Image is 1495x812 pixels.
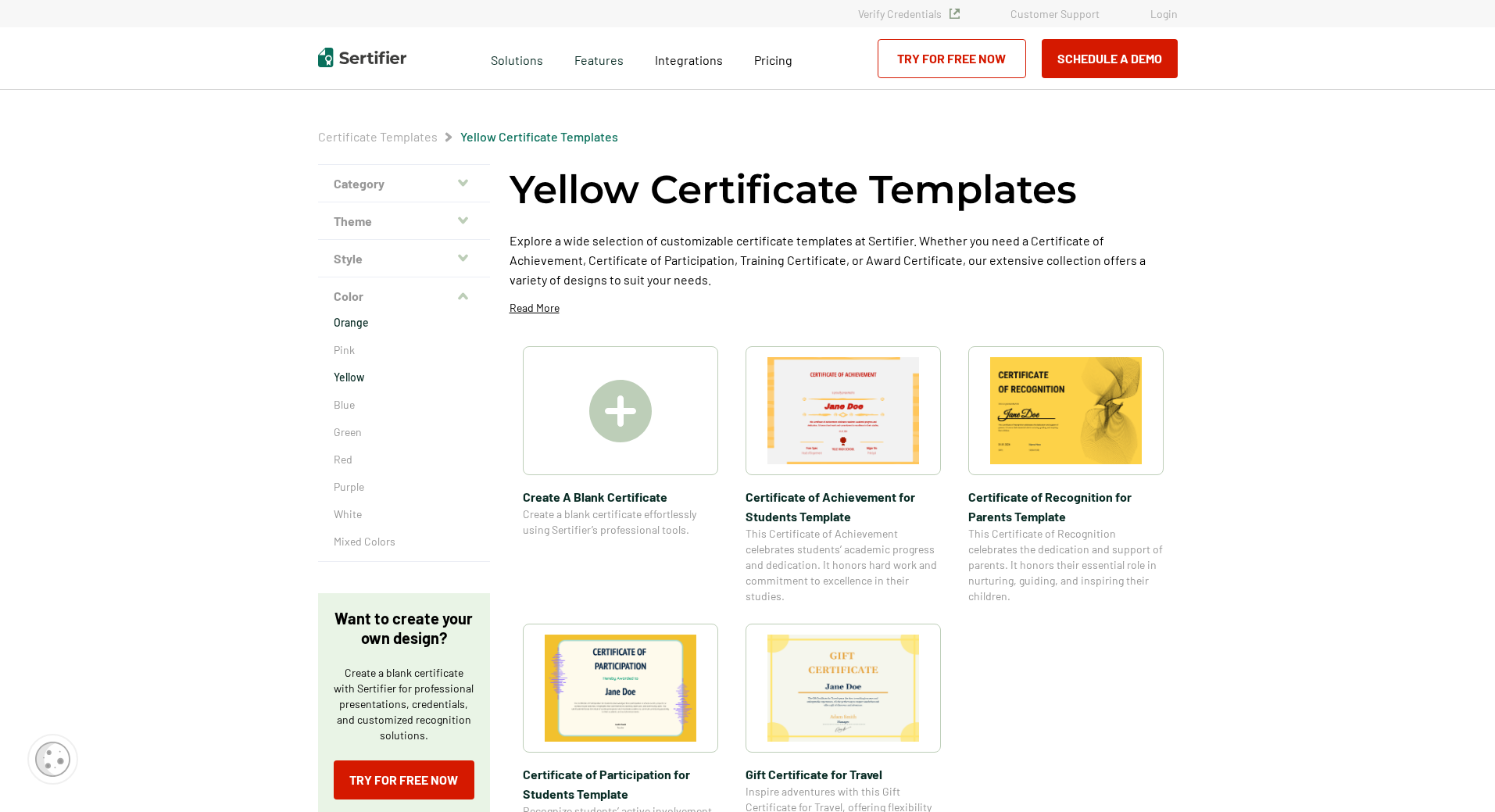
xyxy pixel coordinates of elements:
[858,7,960,20] a: Verify Credentials
[968,526,1164,604] span: This Certificate of Recognition celebrates the dedication and support of parents. It honors their...
[746,487,941,526] span: Certificate of Achievement for Students Template
[746,764,941,784] span: Gift Certificate​ for Travel
[318,165,490,202] button: Category
[589,380,652,442] img: Create A Blank Certificate
[878,39,1026,78] a: Try for Free Now
[1042,39,1178,78] button: Schedule a Demo
[334,609,474,648] p: Want to create your own design?
[990,357,1142,464] img: Certificate of Recognition for Parents Template
[318,129,438,145] span: Certificate Templates
[334,760,474,799] a: Try for Free Now
[510,300,560,316] p: Read More
[655,48,723,68] a: Integrations
[318,129,618,145] div: Breadcrumb
[334,397,474,413] a: Blue
[1150,7,1178,20] a: Login
[334,665,474,743] p: Create a blank certificate with Sertifier for professional presentations, credentials, and custom...
[655,52,723,67] span: Integrations
[767,357,919,464] img: Certificate of Achievement for Students Template
[968,346,1164,604] a: Certificate of Recognition for Parents TemplateCertificate of Recognition for Parents TemplateThi...
[334,424,474,440] a: Green
[1010,7,1100,20] a: Customer Support
[754,48,792,68] a: Pricing
[318,202,490,240] button: Theme
[746,526,941,604] span: This Certificate of Achievement celebrates students’ academic progress and dedication. It honors ...
[968,487,1164,526] span: Certificate of Recognition for Parents Template
[334,452,474,467] a: Red
[334,506,474,522] a: White
[767,635,919,742] img: Gift Certificate​ for Travel
[523,487,718,506] span: Create A Blank Certificate
[460,129,618,145] span: Yellow Certificate Templates
[334,370,474,385] a: Yellow
[334,479,474,495] a: Purple
[950,9,960,19] img: Verified
[318,240,490,277] button: Style
[35,742,70,777] img: Cookie Popup Icon
[523,506,718,538] span: Create a blank certificate effortlessly using Sertifier’s professional tools.
[491,48,543,68] span: Solutions
[334,342,474,358] a: Pink
[746,346,941,604] a: Certificate of Achievement for Students TemplateCertificate of Achievement for Students TemplateT...
[523,764,718,803] span: Certificate of Participation for Students​ Template
[334,534,474,549] a: Mixed Colors
[460,129,618,144] a: Yellow Certificate Templates
[318,277,490,315] button: Color
[510,164,1077,215] h1: Yellow Certificate Templates
[318,315,490,562] div: Color
[1417,737,1495,812] iframe: Chat Widget
[545,635,696,742] img: Certificate of Participation for Students​ Template
[318,129,438,144] a: Certificate Templates
[754,52,792,67] span: Pricing
[510,231,1178,289] p: Explore a wide selection of customizable certificate templates at Sertifier. Whether you need a C...
[574,48,624,68] span: Features
[334,315,474,331] a: Orange
[318,48,406,67] img: Sertifier | Digital Credentialing Platform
